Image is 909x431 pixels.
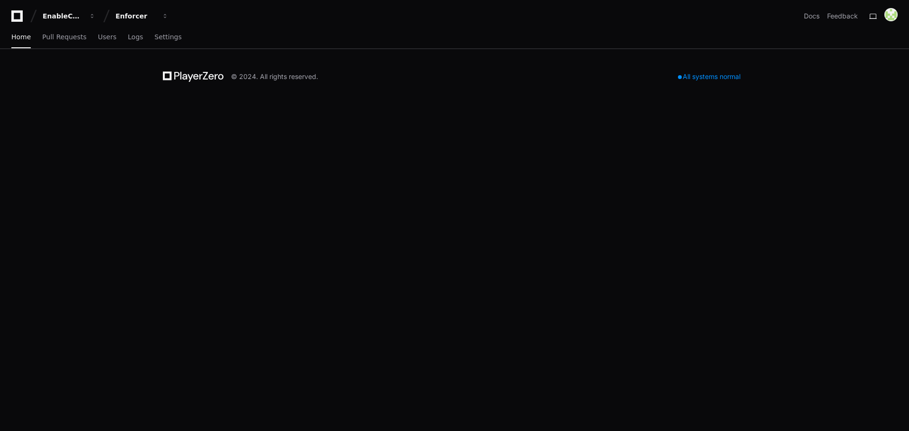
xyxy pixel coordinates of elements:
span: Users [98,34,116,40]
div: EnableComp [43,11,83,21]
a: Logs [128,26,143,48]
div: © 2024. All rights reserved. [231,72,318,81]
span: Logs [128,34,143,40]
span: Pull Requests [42,34,86,40]
div: All systems normal [672,70,746,83]
div: Enforcer [116,11,156,21]
button: EnableComp [39,8,99,25]
a: Docs [804,11,820,21]
img: 181785292 [884,8,898,21]
a: Pull Requests [42,26,86,48]
button: Feedback [827,11,858,21]
button: Enforcer [112,8,172,25]
a: Settings [154,26,181,48]
a: Users [98,26,116,48]
span: Home [11,34,31,40]
a: Home [11,26,31,48]
span: Settings [154,34,181,40]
